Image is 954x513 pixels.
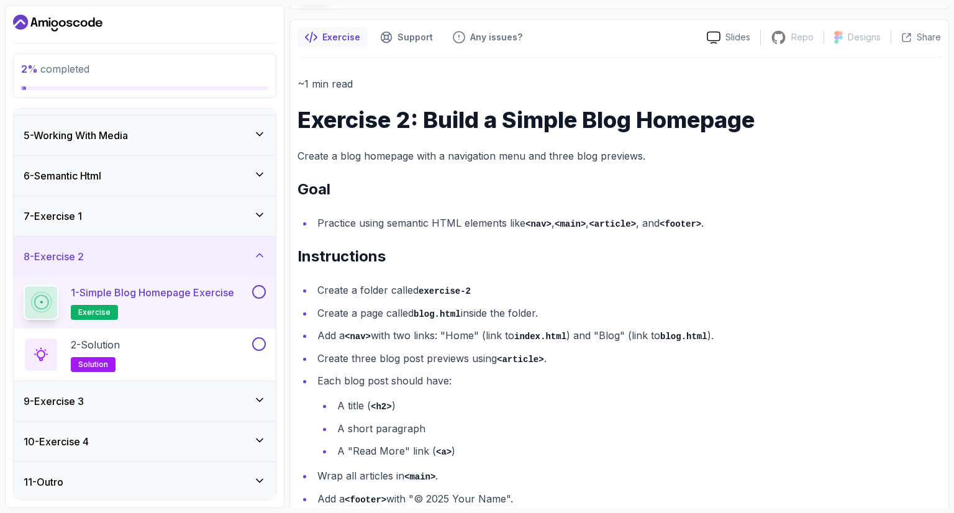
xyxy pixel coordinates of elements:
code: index.html [514,332,566,342]
button: Share [891,31,941,43]
li: Practice using semantic HTML elements like , , , and . [314,214,941,232]
p: Support [397,31,433,43]
code: <main> [555,219,586,229]
h3: 8 - Exercise 2 [24,249,84,264]
button: 1-Simple Blog Homepage Exerciseexercise [24,285,266,320]
li: Create a page called inside the folder. [314,304,941,322]
p: ~1 min read [298,75,941,93]
span: 2 % [21,63,38,75]
button: 6-Semantic Html [14,156,276,196]
h3: 11 - Outro [24,474,63,489]
p: Repo [791,31,814,43]
li: A "Read More" link ( ) [334,442,941,460]
li: Add a with "© 2025 Your Name". [314,490,941,508]
p: Share [917,31,941,43]
li: Each blog post should have: [314,372,941,460]
a: Slides [697,31,760,44]
p: Exercise [322,31,360,43]
button: 7-Exercise 1 [14,196,276,236]
code: exercise-2 [419,286,471,296]
p: 1 - Simple Blog Homepage Exercise [71,285,234,300]
p: Any issues? [470,31,522,43]
h3: 9 - Exercise 3 [24,394,84,409]
p: Designs [848,31,881,43]
code: <footer> [660,219,701,229]
button: Feedback button [445,27,530,47]
button: Support button [373,27,440,47]
span: solution [78,360,108,370]
h3: 10 - Exercise 4 [24,434,89,449]
a: Dashboard [13,13,102,33]
li: A title ( ) [334,397,941,415]
button: 10-Exercise 4 [14,422,276,461]
li: Create a folder called [314,281,941,299]
code: blog.html [660,332,707,342]
button: 2-Solutionsolution [24,337,266,372]
code: <footer> [345,495,386,505]
button: 5-Working With Media [14,116,276,155]
h2: Instructions [298,247,941,266]
button: 9-Exercise 3 [14,381,276,421]
li: A short paragraph [334,420,941,437]
h3: 7 - Exercise 1 [24,209,82,224]
code: <nav> [525,219,552,229]
code: <a> [436,447,452,457]
li: Create three blog post previews using . [314,350,941,368]
h1: Exercise 2: Build a Simple Blog Homepage [298,107,941,132]
button: 8-Exercise 2 [14,237,276,276]
code: <nav> [345,332,371,342]
button: 11-Outro [14,462,276,502]
span: exercise [78,307,111,317]
h3: 5 - Working With Media [24,128,128,143]
code: <h2> [371,402,392,412]
code: <article> [497,355,544,365]
h3: 6 - Semantic Html [24,168,101,183]
code: <main> [404,472,435,482]
code: blog.html [414,309,461,319]
button: notes button [298,27,368,47]
li: Add a with two links: "Home" (link to ) and "Blog" (link to ). [314,327,941,345]
span: completed [21,63,89,75]
li: Wrap all articles in . [314,467,941,485]
code: <article> [589,219,636,229]
p: 2 - Solution [71,337,120,352]
p: Create a blog homepage with a navigation menu and three blog previews. [298,147,941,165]
h2: Goal [298,179,941,199]
p: Slides [725,31,750,43]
